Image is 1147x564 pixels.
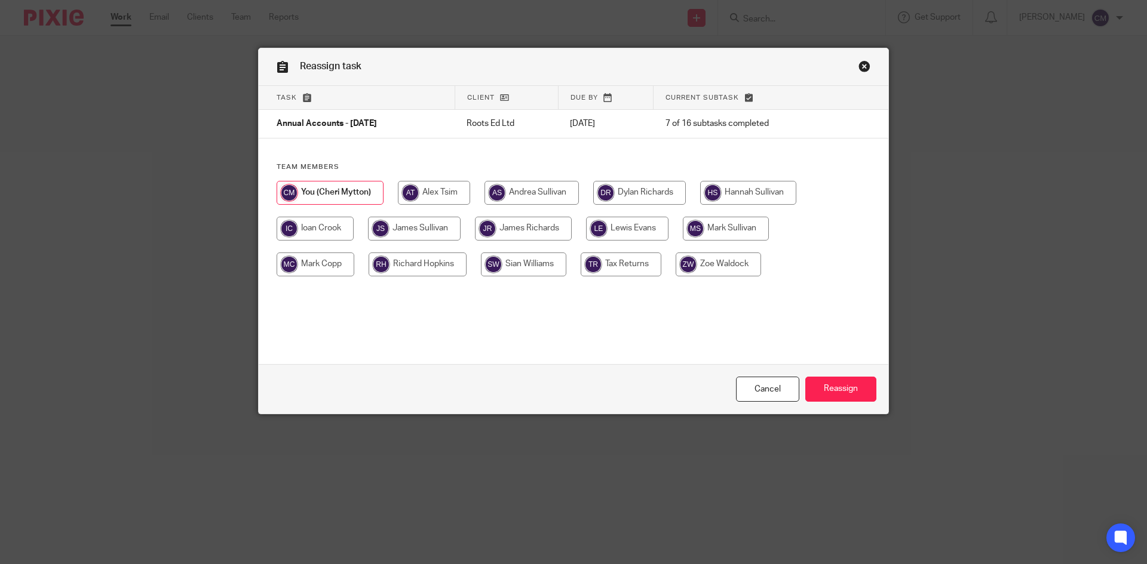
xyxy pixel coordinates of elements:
[467,118,546,130] p: Roots Ed Ltd
[805,377,876,402] input: Reassign
[570,118,642,130] p: [DATE]
[277,94,297,101] span: Task
[736,377,799,402] a: Close this dialog window
[300,61,361,71] span: Reassign task
[467,94,495,101] span: Client
[665,94,739,101] span: Current subtask
[571,94,598,101] span: Due by
[277,162,870,172] h4: Team members
[858,60,870,76] a: Close this dialog window
[654,110,837,138] td: 7 of 16 subtasks completed
[277,120,377,128] span: Annual Accounts - [DATE]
